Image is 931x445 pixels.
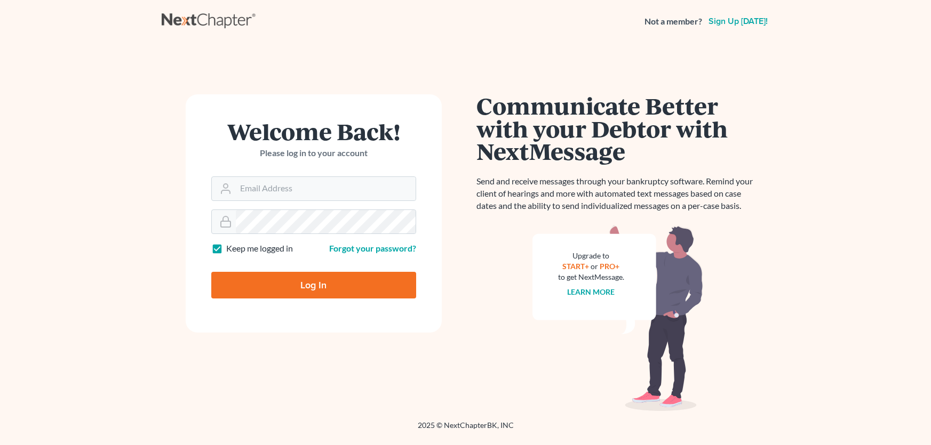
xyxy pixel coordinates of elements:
a: START+ [562,262,589,271]
a: Forgot your password? [329,243,416,253]
h1: Welcome Back! [211,120,416,143]
div: to get NextMessage. [558,272,624,282]
p: Send and receive messages through your bankruptcy software. Remind your client of hearings and mo... [476,175,759,212]
p: Please log in to your account [211,147,416,159]
a: PRO+ [600,262,619,271]
img: nextmessage_bg-59042aed3d76b12b5cd301f8e5b87938c9018125f34e5fa2b7a6b67550977c72.svg [532,225,703,411]
div: 2025 © NextChapterBK, INC [162,420,770,439]
a: Learn more [567,287,615,296]
input: Log In [211,272,416,298]
h1: Communicate Better with your Debtor with NextMessage [476,94,759,163]
strong: Not a member? [644,15,702,28]
span: or [591,262,598,271]
input: Email Address [236,177,416,200]
div: Upgrade to [558,250,624,261]
label: Keep me logged in [226,242,293,255]
a: Sign up [DATE]! [706,17,770,26]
